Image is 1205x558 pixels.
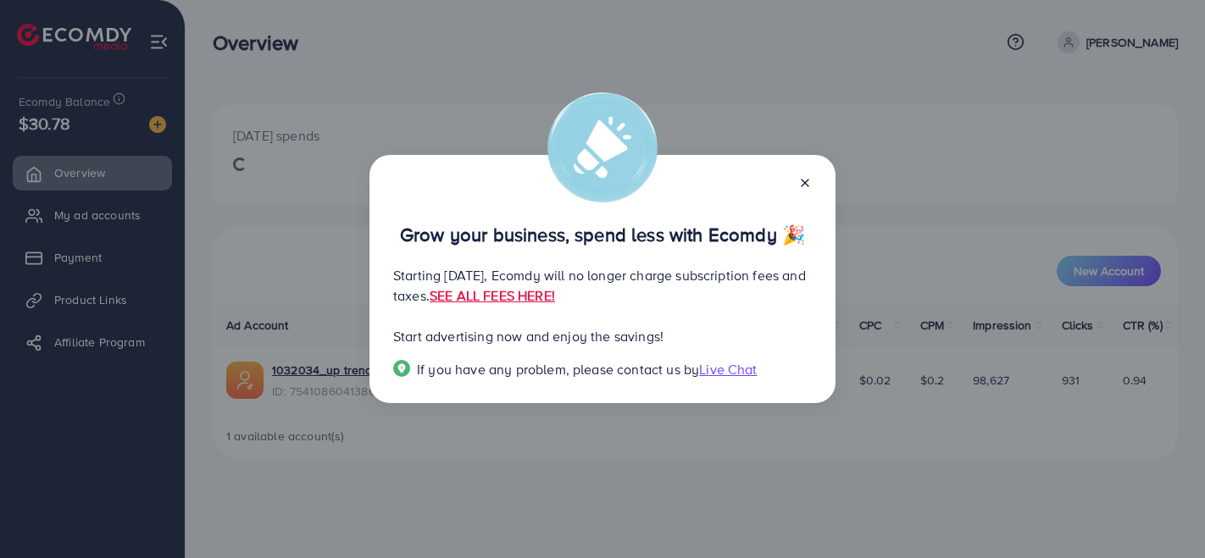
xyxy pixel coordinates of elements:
img: alert [547,92,658,202]
a: SEE ALL FEES HERE! [430,286,555,305]
img: Popup guide [393,360,410,377]
p: Starting [DATE], Ecomdy will no longer charge subscription fees and taxes. [393,265,812,306]
span: Live Chat [699,360,757,378]
p: Grow your business, spend less with Ecomdy 🎉 [393,224,812,245]
p: Start advertising now and enjoy the savings! [393,326,812,346]
span: If you have any problem, please contact us by [417,360,699,378]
